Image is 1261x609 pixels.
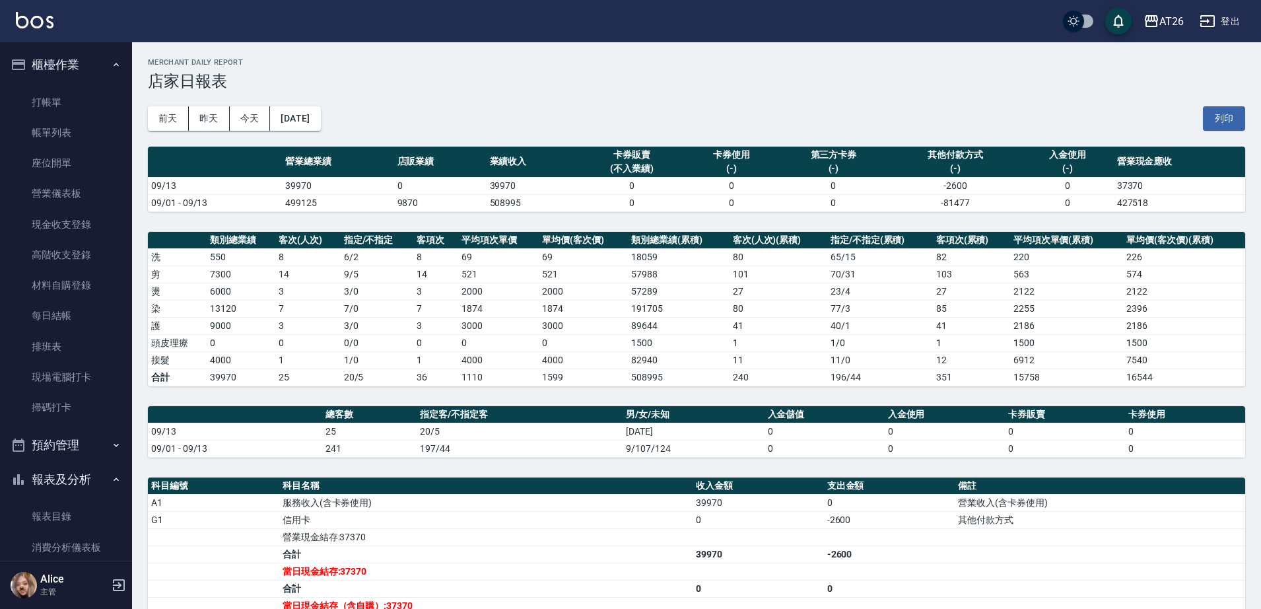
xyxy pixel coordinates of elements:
[628,334,729,351] td: 1500
[693,494,824,511] td: 39970
[1114,147,1245,178] th: 營業現金應收
[279,478,693,495] th: 科目名稱
[781,148,887,162] div: 第三方卡券
[282,194,394,211] td: 499125
[5,48,127,82] button: 櫃檯作業
[1010,283,1124,300] td: 2122
[730,248,827,266] td: 80
[394,147,487,178] th: 店販業績
[279,563,693,580] td: 當日現金結存:37370
[889,177,1021,194] td: -2600
[322,423,417,440] td: 25
[341,351,414,369] td: 1 / 0
[5,178,127,209] a: 營業儀表板
[893,162,1017,176] div: (-)
[628,232,729,249] th: 類別總業績(累積)
[1025,148,1110,162] div: 入金使用
[148,300,207,317] td: 染
[885,423,1005,440] td: 0
[693,580,824,597] td: 0
[1125,423,1245,440] td: 0
[539,283,628,300] td: 2000
[5,332,127,362] a: 排班表
[933,334,1010,351] td: 1
[1010,334,1124,351] td: 1500
[413,369,458,386] td: 36
[1123,369,1245,386] td: 16544
[1010,300,1124,317] td: 2255
[322,406,417,423] th: 總客數
[148,478,279,495] th: 科目編號
[933,232,1010,249] th: 客項次(累積)
[824,478,955,495] th: 支出金額
[582,148,682,162] div: 卡券販賣
[413,266,458,283] td: 14
[279,528,693,546] td: 營業現金結存:37370
[628,300,729,317] td: 191705
[539,317,628,334] td: 3000
[148,283,207,300] td: 燙
[685,194,778,211] td: 0
[5,462,127,497] button: 報表及分析
[689,162,774,176] div: (-)
[539,232,628,249] th: 單均價(客次價)
[623,406,765,423] th: 男/女/未知
[827,283,933,300] td: 23 / 4
[778,177,890,194] td: 0
[1025,162,1110,176] div: (-)
[148,232,1245,386] table: a dense table
[730,266,827,283] td: 101
[933,369,1010,386] td: 351
[933,300,1010,317] td: 85
[579,194,685,211] td: 0
[827,266,933,283] td: 70 / 31
[487,147,579,178] th: 業績收入
[279,494,693,511] td: 服務收入(含卡券使用)
[1114,177,1245,194] td: 37370
[275,334,341,351] td: 0
[207,232,275,249] th: 類別總業績
[1010,266,1124,283] td: 563
[539,300,628,317] td: 1874
[413,317,458,334] td: 3
[341,300,414,317] td: 7 / 0
[341,248,414,266] td: 6 / 2
[413,232,458,249] th: 客項次
[765,423,885,440] td: 0
[1159,13,1184,30] div: AT26
[394,194,487,211] td: 9870
[1194,9,1245,34] button: 登出
[148,194,282,211] td: 09/01 - 09/13
[1005,423,1125,440] td: 0
[5,209,127,240] a: 現金收支登錄
[824,546,955,563] td: -2600
[279,511,693,528] td: 信用卡
[5,392,127,423] a: 掃碼打卡
[207,351,275,369] td: 4000
[933,317,1010,334] td: 41
[458,317,539,334] td: 3000
[207,334,275,351] td: 0
[282,177,394,194] td: 39970
[5,362,127,392] a: 現場電腦打卡
[487,194,579,211] td: 508995
[5,148,127,178] a: 座位開單
[693,511,824,528] td: 0
[1123,248,1245,266] td: 226
[730,334,827,351] td: 1
[781,162,887,176] div: (-)
[417,423,623,440] td: 20/5
[207,266,275,283] td: 7300
[207,248,275,266] td: 550
[1114,194,1245,211] td: 427518
[189,106,230,131] button: 昨天
[730,351,827,369] td: 11
[685,177,778,194] td: 0
[1010,351,1124,369] td: 6912
[148,351,207,369] td: 接髮
[230,106,271,131] button: 今天
[1123,300,1245,317] td: 2396
[827,334,933,351] td: 1 / 0
[730,283,827,300] td: 27
[458,334,539,351] td: 0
